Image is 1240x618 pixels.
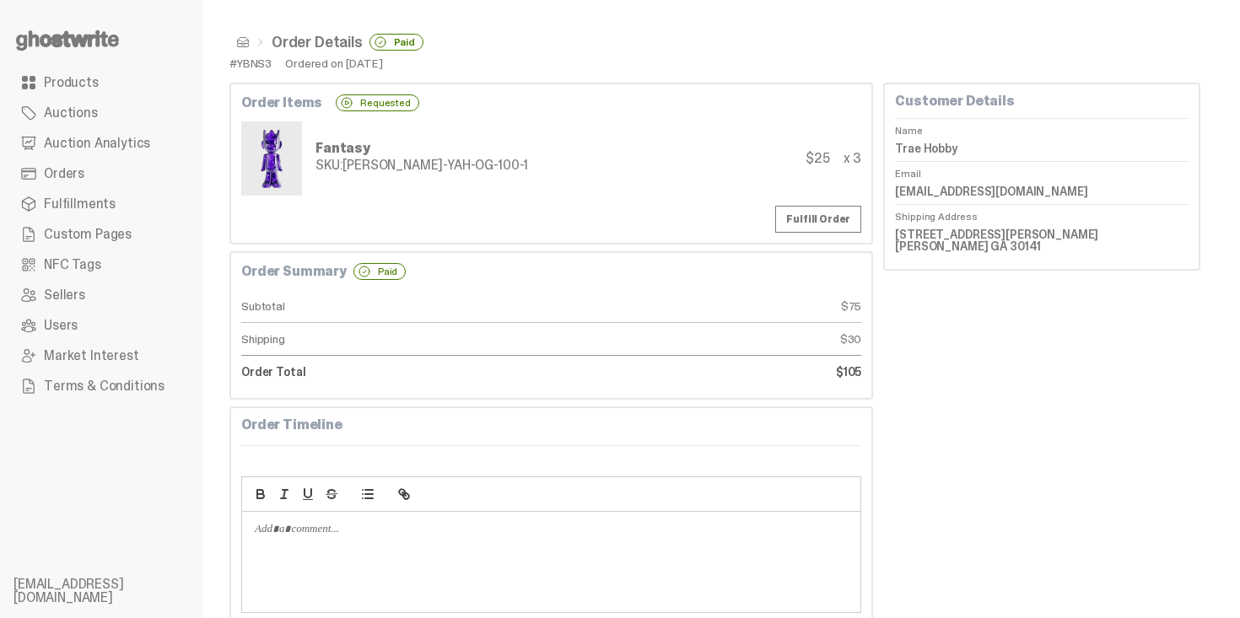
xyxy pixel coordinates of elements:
[249,484,272,504] button: bold
[13,280,189,310] a: Sellers
[13,310,189,341] a: Users
[44,349,139,363] span: Market Interest
[320,484,343,504] button: strike
[13,189,189,219] a: Fulfillments
[369,34,423,51] div: Paid
[250,34,423,51] li: Order Details
[241,356,552,388] dt: Order Total
[241,416,342,433] b: Order Timeline
[336,94,419,111] div: Requested
[13,250,189,280] a: NFC Tags
[895,92,1014,110] b: Customer Details
[229,57,272,69] div: #YBNS3
[353,263,406,280] div: Paid
[44,76,99,89] span: Products
[241,323,552,356] dt: Shipping
[315,159,528,172] div: [PERSON_NAME]-YAH-OG-100-1
[44,379,164,393] span: Terms & Conditions
[13,371,189,401] a: Terms & Conditions
[315,142,528,155] div: Fantasy
[552,356,862,388] dd: $105
[285,57,383,69] div: Ordered on [DATE]
[356,484,380,504] button: list: bullet
[552,290,862,323] dd: $75
[245,125,299,192] img: Yahoo-HG---1.png
[895,161,1189,179] dt: Email
[13,98,189,128] a: Auctions
[241,265,347,278] b: Order Summary
[44,258,101,271] span: NFC Tags
[552,323,862,356] dd: $30
[895,179,1189,204] dd: [EMAIL_ADDRESS][DOMAIN_NAME]
[241,290,552,323] dt: Subtotal
[844,152,862,165] div: x 3
[392,484,416,504] button: link
[895,136,1189,161] dd: Trae Hobby
[44,228,132,241] span: Custom Pages
[895,204,1189,222] dt: Shipping Address
[13,341,189,371] a: Market Interest
[895,118,1189,136] dt: Name
[806,152,830,165] div: $25
[44,137,150,150] span: Auction Analytics
[13,128,189,159] a: Auction Analytics
[296,484,320,504] button: underline
[13,159,189,189] a: Orders
[44,106,98,120] span: Auctions
[315,156,342,174] span: SKU:
[272,484,296,504] button: italic
[13,67,189,98] a: Products
[44,197,116,211] span: Fulfillments
[13,578,216,605] li: [EMAIL_ADDRESS][DOMAIN_NAME]
[895,222,1189,259] dd: [STREET_ADDRESS][PERSON_NAME] [PERSON_NAME] GA 30141
[44,288,85,302] span: Sellers
[13,219,189,250] a: Custom Pages
[44,319,78,332] span: Users
[241,96,322,110] b: Order Items
[775,206,861,233] a: Fulfill Order
[44,167,84,180] span: Orders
